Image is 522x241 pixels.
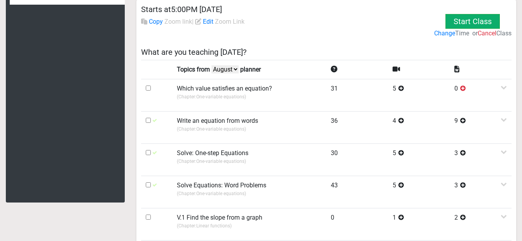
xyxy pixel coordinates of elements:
span: Class [496,30,512,37]
p: (Chapter: One-variable equations ) [177,158,322,165]
td: 4 [388,111,450,143]
span: Zoom Link [215,18,244,25]
td: 36 [326,111,388,143]
td: 30 [326,143,388,176]
label: Cancel [478,29,496,38]
td: 3 [450,143,512,176]
td: 0 [326,208,388,240]
td: 2 [450,208,512,240]
td: 5 [388,79,450,111]
label: Write an equation from words [177,116,258,126]
td: 1 [388,208,450,240]
label: | [141,17,244,30]
label: Solve: One-step Equations [177,148,248,158]
td: 43 [326,176,388,208]
td: Topics from planner [172,60,326,79]
span: or [472,30,478,37]
h5: Starts at 5:00PM [DATE] [141,5,244,14]
button: Start Class [445,14,500,29]
span: Time [455,30,469,37]
label: Copy [149,17,163,26]
p: (Chapter: One-variable equations ) [177,190,322,197]
p: (Chapter: One-variable equations ) [177,126,322,133]
p: (Chapter: Linear functions ) [177,222,322,229]
p: (Chapter: One-variable equations ) [177,93,322,100]
label: Which value satisfies an equation? [177,84,272,93]
td: 3 [450,176,512,208]
td: 5 [388,143,450,176]
label: V.1 Find the slope from a graph [177,213,262,222]
label: Solve Equations: Word Problems [177,181,266,190]
td: 0 [450,79,512,111]
label: Edit [203,17,213,26]
span: Zoom link [164,18,192,25]
label: Change [434,29,455,38]
h5: What are you teaching [DATE]? [141,47,511,57]
td: 31 [326,79,388,111]
td: 9 [450,111,512,143]
td: 5 [388,176,450,208]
